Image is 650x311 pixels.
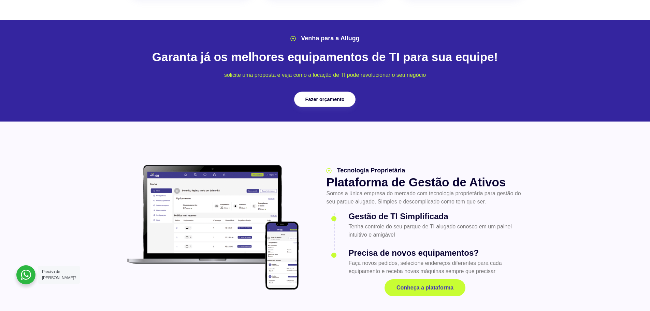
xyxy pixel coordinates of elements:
[124,71,526,79] p: solicite uma proposta e veja como a locação de TI pode revolucionar o seu negócio
[396,285,453,291] span: Conheça a plataforma
[616,278,650,311] iframe: Chat Widget
[348,210,523,223] h3: Gestão de TI Simplificada
[326,189,523,206] p: Somos a única empresa do mercado com tecnologia proprietária para gestão do seu parque alugado. S...
[348,223,523,239] p: Tenha controle do seu parque de TI alugado conosco em um painel intuitivo e amigável
[348,247,523,259] h3: Precisa de novos equipamentos?
[616,278,650,311] div: Widget de chat
[124,50,526,64] h2: Garanta já os melhores equipamentos de TI para sua equipe!
[299,34,359,43] span: Venha para a Allugg
[385,279,465,296] a: Conheça a plataforma
[124,162,303,293] img: plataforma allugg
[335,166,405,175] span: Tecnologia Proprietária
[326,175,523,189] h2: Plataforma de Gestão de Ativos
[305,97,345,102] span: Fazer orçamento
[294,92,356,107] a: Fazer orçamento
[42,269,76,280] span: Precisa de [PERSON_NAME]?
[348,259,523,275] p: Faça novos pedidos, selecione endereços diferentes para cada equipamento e receba novas máquinas ...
